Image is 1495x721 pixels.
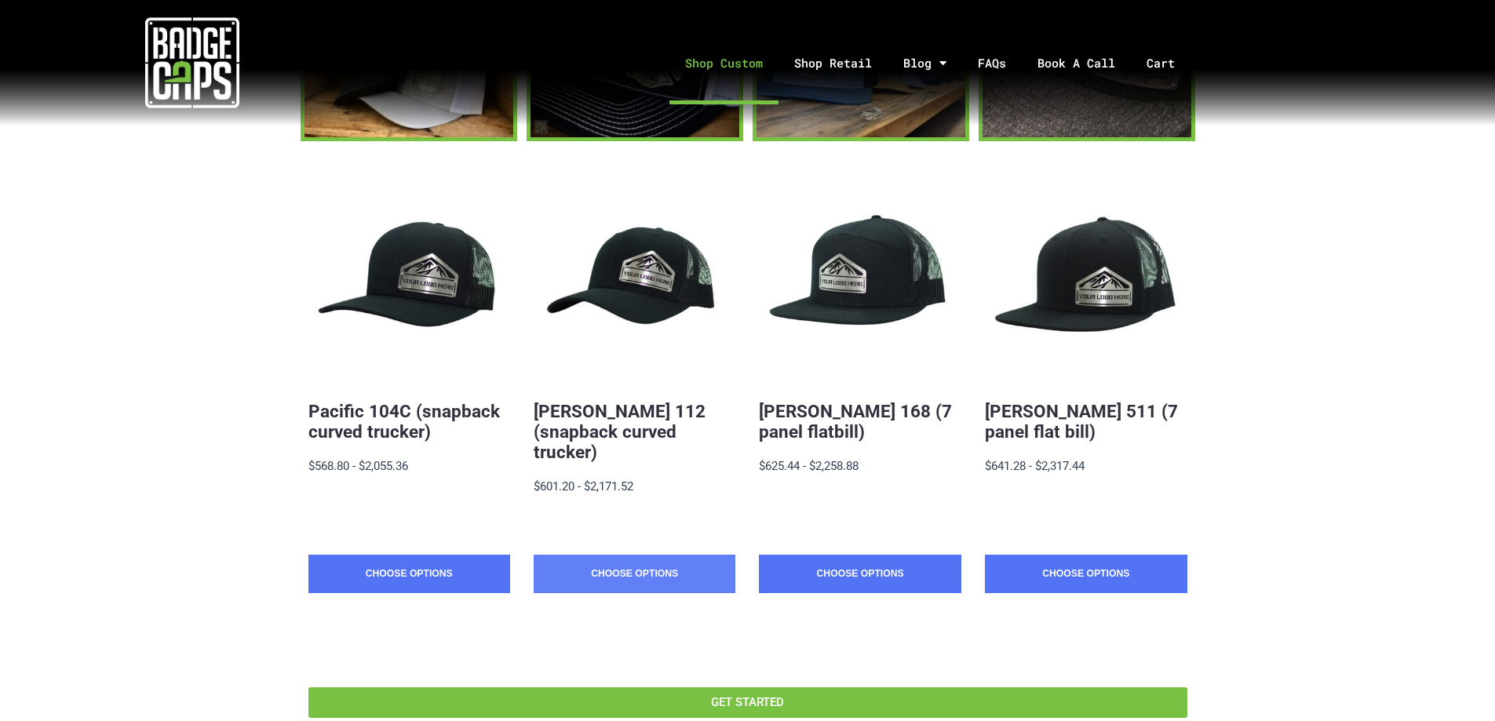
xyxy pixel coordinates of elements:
[1417,646,1495,721] iframe: Chat Widget
[759,401,952,442] a: [PERSON_NAME] 168 (7 panel flatbill)
[534,479,633,493] span: $601.20 - $2,171.52
[1131,22,1210,104] a: Cart
[778,22,888,104] a: Shop Retail
[985,555,1187,594] a: Choose Options
[308,459,408,473] span: $568.80 - $2,055.36
[308,687,1187,718] a: GET STARTED
[711,697,784,708] span: GET STARTED
[534,555,735,594] a: Choose Options
[384,22,1495,104] nav: Menu
[985,459,1085,473] span: $641.28 - $2,317.44
[308,401,500,442] a: Pacific 104C (snapback curved trucker)
[1022,22,1131,104] a: Book A Call
[759,555,961,594] a: Choose Options
[985,401,1178,442] a: [PERSON_NAME] 511 (7 panel flat bill)
[759,459,859,473] span: $625.44 - $2,258.88
[985,180,1187,382] button: BadgeCaps - Richardson 511
[534,180,735,382] button: BadgeCaps - Richardson 112
[759,180,961,382] button: BadgeCaps - Richardson 168
[308,180,510,382] button: BadgeCaps - Pacific 104C
[888,22,962,104] a: Blog
[669,22,778,104] a: Shop Custom
[962,22,1022,104] a: FAQs
[308,555,510,594] a: Choose Options
[534,401,706,462] a: [PERSON_NAME] 112 (snapback curved trucker)
[145,16,239,110] img: badgecaps white logo with green acccent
